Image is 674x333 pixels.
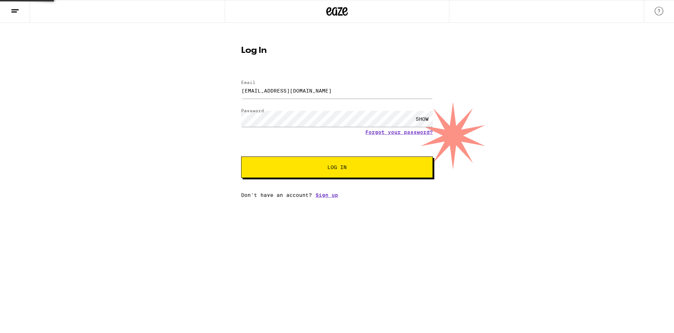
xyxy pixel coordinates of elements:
[327,165,347,170] span: Log In
[411,111,433,127] div: SHOW
[241,156,433,178] button: Log In
[365,129,433,135] a: Forgot your password?
[241,192,433,198] div: Don't have an account?
[4,5,52,11] span: Hi. Need any help?
[241,80,255,85] label: Email
[241,83,433,99] input: Email
[241,46,433,55] h1: Log In
[316,192,338,198] a: Sign up
[241,108,264,113] label: Password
